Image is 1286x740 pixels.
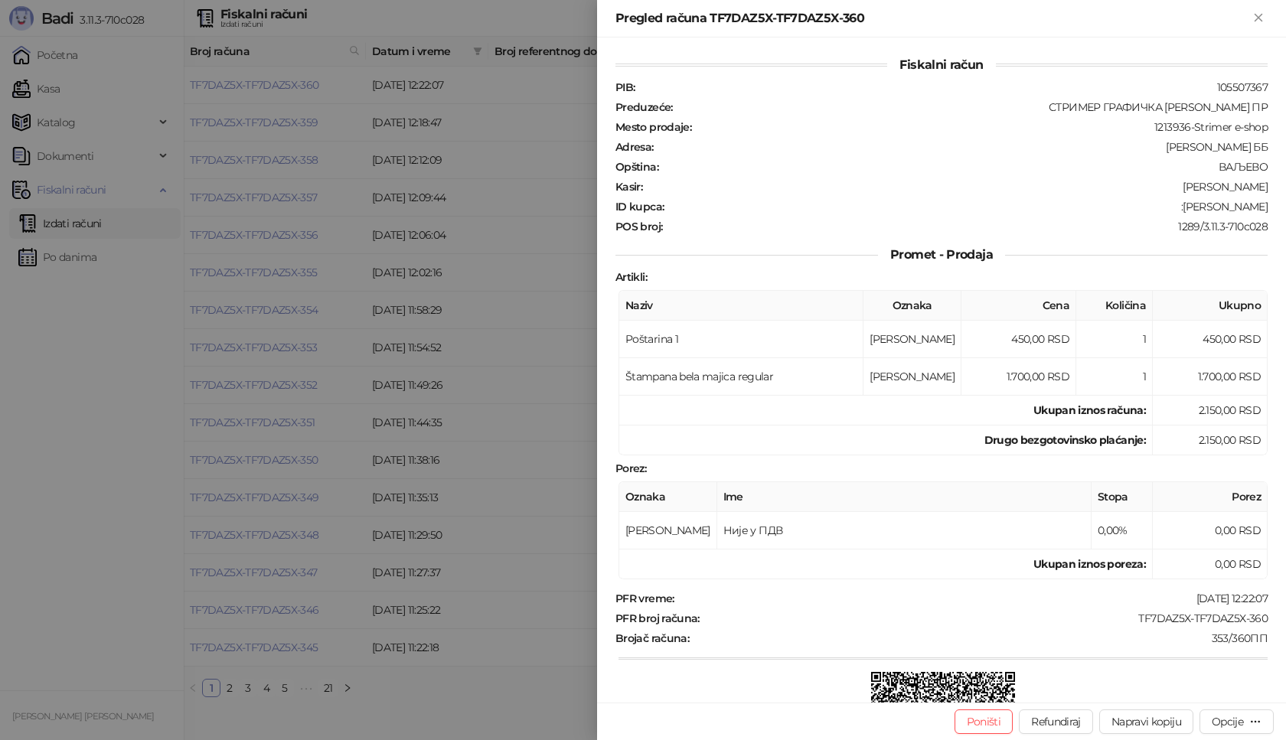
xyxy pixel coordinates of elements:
div: [PERSON_NAME] ББ [655,140,1269,154]
strong: Ukupan iznos računa : [1033,403,1146,417]
td: 2.150,00 RSD [1153,396,1268,425]
td: 450,00 RSD [1153,321,1268,358]
th: Cena [961,291,1076,321]
td: Poštarina 1 [619,321,863,358]
strong: POS broj : [615,220,662,233]
strong: Drugo bezgotovinsko plaćanje : [984,433,1146,447]
button: Opcije [1200,709,1274,734]
div: 105507367 [636,80,1269,94]
strong: Opština : [615,160,658,174]
td: 0,00 RSD [1153,549,1268,579]
span: Napravi kopiju [1111,715,1181,729]
strong: Ukupan iznos poreza: [1033,557,1146,571]
td: 2.150,00 RSD [1153,425,1268,455]
th: Oznaka [863,291,961,321]
div: 353/360ПП [690,631,1269,645]
button: Zatvori [1249,9,1268,28]
strong: Brojač računa : [615,631,689,645]
td: 1.700,00 RSD [961,358,1076,396]
strong: Preduzeće : [615,100,673,114]
strong: PFR broj računa : [615,611,700,625]
div: [PERSON_NAME] [644,180,1269,194]
span: Fiskalni račun [887,57,995,72]
div: СТРИМЕР ГРАФИЧКА [PERSON_NAME] ПР [674,100,1269,114]
strong: PFR vreme : [615,592,674,605]
strong: Kasir : [615,180,642,194]
td: 450,00 RSD [961,321,1076,358]
th: Porez [1153,482,1268,512]
td: Štampana bela majica regular [619,358,863,396]
td: 1 [1076,321,1153,358]
div: Opcije [1212,715,1243,729]
strong: Mesto prodaje : [615,120,691,134]
td: 0,00 RSD [1153,512,1268,549]
strong: Artikli : [615,270,647,284]
th: Stopa [1092,482,1153,512]
div: ВАЉЕВО [660,160,1269,174]
button: Napravi kopiju [1099,709,1193,734]
button: Refundiraj [1019,709,1093,734]
div: :[PERSON_NAME] [665,200,1269,214]
div: TF7DAZ5X-TF7DAZ5X-360 [701,611,1269,625]
strong: ID kupca : [615,200,664,214]
th: Količina [1076,291,1153,321]
td: Није у ПДВ [717,512,1092,549]
td: 1 [1076,358,1153,396]
strong: Porez : [615,461,646,475]
th: Naziv [619,291,863,321]
div: 1213936-Strimer e-shop [693,120,1269,134]
th: Ime [717,482,1092,512]
div: [DATE] 12:22:07 [676,592,1269,605]
button: Poništi [955,709,1013,734]
th: Ukupno [1153,291,1268,321]
td: [PERSON_NAME] [863,321,961,358]
span: Promet - Prodaja [878,247,1005,262]
td: 1.700,00 RSD [1153,358,1268,396]
div: 1289/3.11.3-710c028 [664,220,1269,233]
td: [PERSON_NAME] [863,358,961,396]
td: [PERSON_NAME] [619,512,717,549]
strong: Adresa : [615,140,654,154]
td: 0,00% [1092,512,1153,549]
th: Oznaka [619,482,717,512]
div: Pregled računa TF7DAZ5X-TF7DAZ5X-360 [615,9,1249,28]
strong: PIB : [615,80,635,94]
